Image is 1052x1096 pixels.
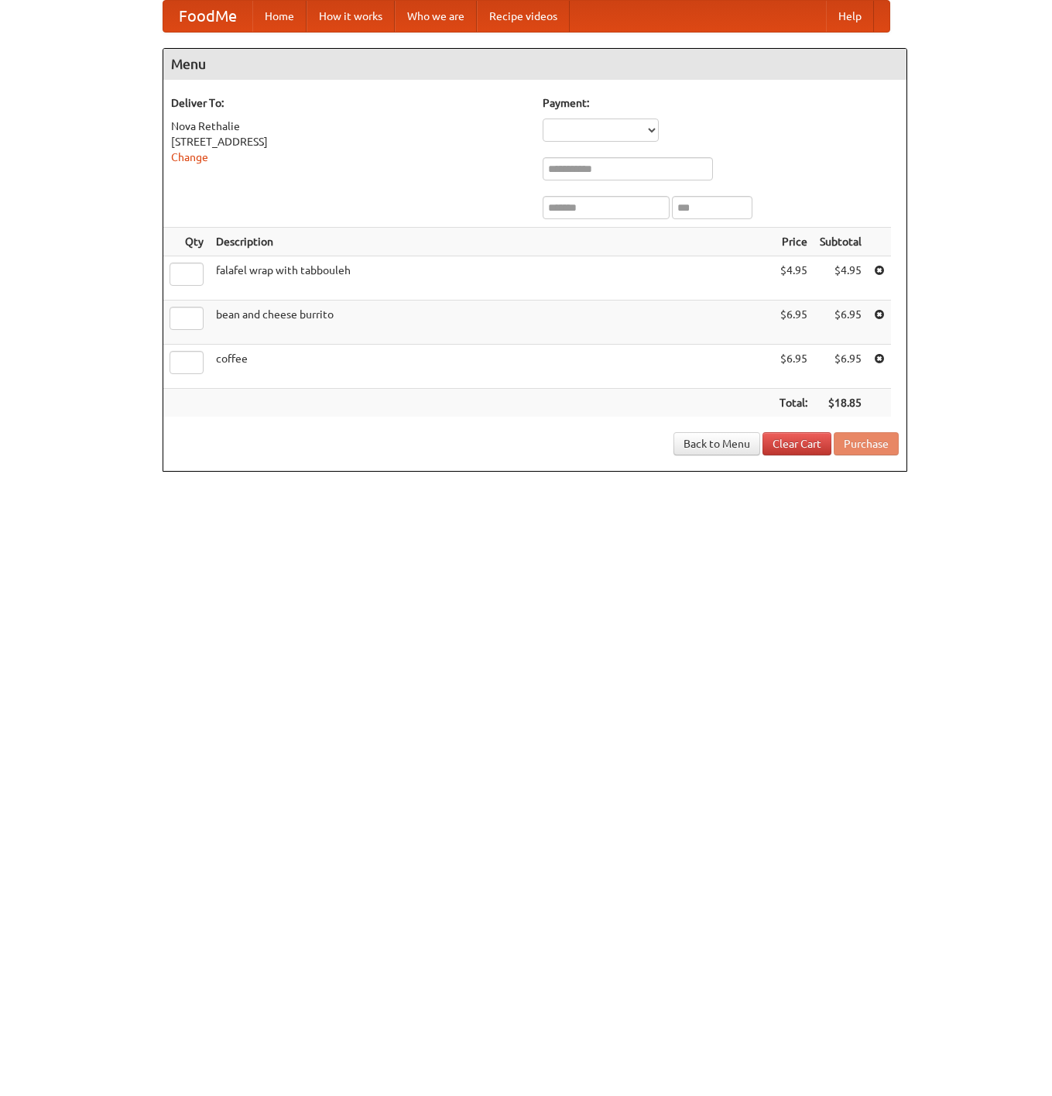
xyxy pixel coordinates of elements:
th: Subtotal [814,228,868,256]
th: $18.85 [814,389,868,417]
a: Change [171,151,208,163]
a: Help [826,1,874,32]
a: FoodMe [163,1,252,32]
a: Who we are [395,1,477,32]
a: How it works [307,1,395,32]
button: Purchase [834,432,899,455]
th: Total: [773,389,814,417]
div: [STREET_ADDRESS] [171,134,527,149]
td: falafel wrap with tabbouleh [210,256,773,301]
h4: Menu [163,49,906,80]
div: Nova Rethalie [171,119,527,134]
td: $6.95 [773,345,814,389]
th: Qty [163,228,210,256]
th: Description [210,228,773,256]
td: $6.95 [814,301,868,345]
a: Back to Menu [673,432,760,455]
h5: Deliver To: [171,95,527,111]
a: Recipe videos [477,1,570,32]
td: $4.95 [773,256,814,301]
td: $4.95 [814,256,868,301]
td: coffee [210,345,773,389]
td: bean and cheese burrito [210,301,773,345]
td: $6.95 [814,345,868,389]
a: Clear Cart [762,432,831,455]
h5: Payment: [543,95,899,111]
td: $6.95 [773,301,814,345]
th: Price [773,228,814,256]
a: Home [252,1,307,32]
